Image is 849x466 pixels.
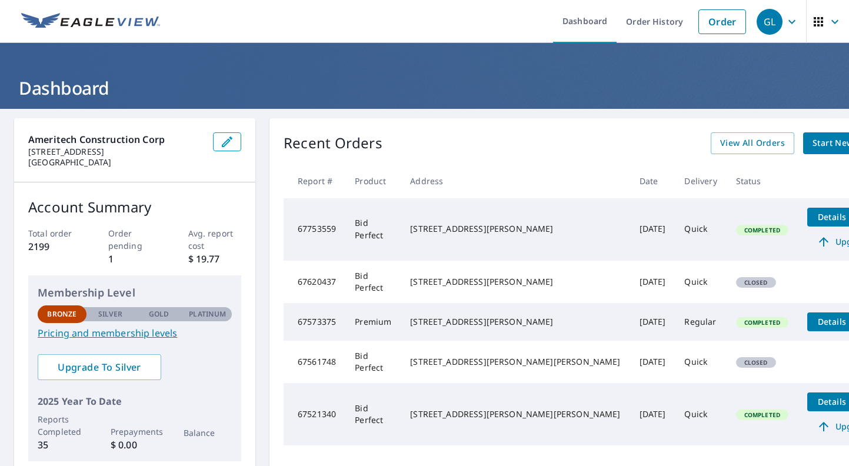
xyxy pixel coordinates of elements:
td: Bid Perfect [345,261,401,303]
th: Product [345,164,401,198]
div: [STREET_ADDRESS][PERSON_NAME][PERSON_NAME] [410,408,620,420]
a: View All Orders [711,132,794,154]
th: Address [401,164,630,198]
td: Quick [675,261,726,303]
p: Order pending [108,227,162,252]
td: [DATE] [630,198,675,261]
th: Date [630,164,675,198]
div: [STREET_ADDRESS][PERSON_NAME] [410,276,620,288]
p: Silver [98,309,123,319]
span: Completed [737,318,787,327]
span: Completed [737,411,787,419]
a: Pricing and membership levels [38,326,232,340]
p: 1 [108,252,162,266]
td: Quick [675,383,726,445]
p: Reports Completed [38,413,86,438]
div: [STREET_ADDRESS][PERSON_NAME] [410,316,620,328]
span: Closed [737,278,775,287]
td: Bid Perfect [345,198,401,261]
td: Quick [675,341,726,383]
p: Gold [149,309,169,319]
td: Premium [345,303,401,341]
p: Total order [28,227,82,239]
th: Delivery [675,164,726,198]
p: [GEOGRAPHIC_DATA] [28,157,204,168]
img: EV Logo [21,13,160,31]
a: Upgrade To Silver [38,354,161,380]
td: 67620437 [284,261,345,303]
p: Prepayments [111,425,159,438]
td: 67573375 [284,303,345,341]
div: [STREET_ADDRESS][PERSON_NAME][PERSON_NAME] [410,356,620,368]
td: Quick [675,198,726,261]
td: [DATE] [630,261,675,303]
p: 35 [38,438,86,452]
p: 2025 Year To Date [38,394,232,408]
td: Bid Perfect [345,383,401,445]
a: Order [698,9,746,34]
td: Regular [675,303,726,341]
td: 67521340 [284,383,345,445]
p: Avg. report cost [188,227,242,252]
span: Completed [737,226,787,234]
td: 67753559 [284,198,345,261]
p: [STREET_ADDRESS] [28,147,204,157]
p: 2199 [28,239,82,254]
th: Status [727,164,798,198]
p: $ 19.77 [188,252,242,266]
p: Bronze [47,309,76,319]
div: GL [757,9,783,35]
span: View All Orders [720,136,785,151]
p: Ameritech Construction Corp [28,132,204,147]
p: Account Summary [28,197,241,218]
p: Recent Orders [284,132,382,154]
h1: Dashboard [14,76,835,100]
p: Balance [184,427,232,439]
td: [DATE] [630,303,675,341]
th: Report # [284,164,345,198]
td: [DATE] [630,341,675,383]
td: 67561748 [284,341,345,383]
p: $ 0.00 [111,438,159,452]
span: Closed [737,358,775,367]
p: Membership Level [38,285,232,301]
td: Bid Perfect [345,341,401,383]
td: [DATE] [630,383,675,445]
div: [STREET_ADDRESS][PERSON_NAME] [410,223,620,235]
span: Upgrade To Silver [47,361,152,374]
p: Platinum [189,309,226,319]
